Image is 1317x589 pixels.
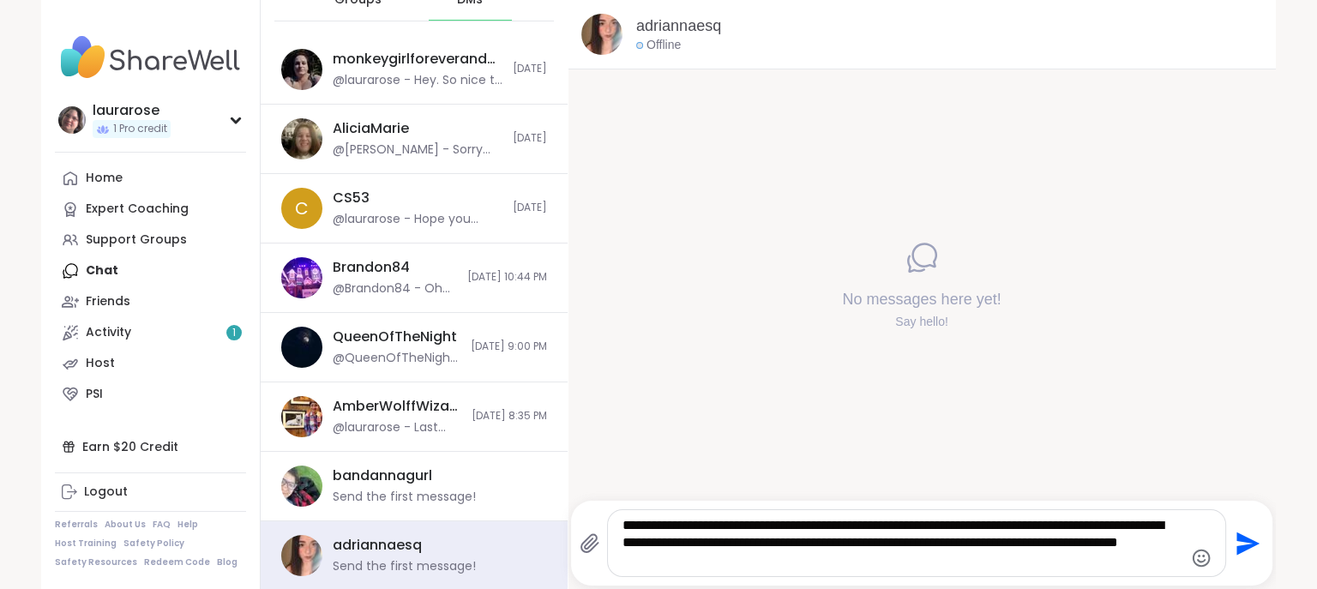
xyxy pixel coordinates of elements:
[55,477,246,508] a: Logout
[333,141,502,159] div: @[PERSON_NAME] - Sorry I've been quiet. Been getting through a [MEDICAL_DATA] like illness past f...
[86,231,187,249] div: Support Groups
[55,379,246,410] a: PSI
[55,538,117,550] a: Host Training
[333,419,461,436] div: @laurarose - Last night was an awesome sesh, thanks!
[55,556,137,568] a: Safety Resources
[281,327,322,368] img: https://sharewell-space-live.sfo3.digitaloceanspaces.com/user-generated/d7277878-0de6-43a2-a937-4...
[333,350,460,367] div: @QueenOfTheNight - Yes nice to meet you too
[1226,524,1265,562] button: Send
[471,340,547,354] span: [DATE] 9:00 PM
[513,201,547,215] span: [DATE]
[232,326,236,340] span: 1
[55,225,246,255] a: Support Groups
[55,286,246,317] a: Friends
[55,194,246,225] a: Expert Coaching
[93,101,171,120] div: laurarose
[281,49,322,90] img: https://sharewell-space-live.sfo3.digitaloceanspaces.com/user-generated/864d79a8-3070-4ad2-b16a-0...
[842,288,1001,310] h4: No messages here yet!
[58,106,86,134] img: laurarose
[153,519,171,531] a: FAQ
[217,556,238,568] a: Blog
[333,119,409,138] div: AliciaMarie
[281,257,322,298] img: https://sharewell-space-live.sfo3.digitaloceanspaces.com/user-generated/fdc651fc-f3db-4874-9fa7-0...
[55,431,246,462] div: Earn $20 Credit
[333,72,502,89] div: @laurarose - Hey. So nice to meet you and the furries. I really admire your strength and enjoyed ...
[472,409,547,424] span: [DATE] 8:35 PM
[86,355,115,372] div: Host
[333,328,457,346] div: QueenOfTheNight
[636,15,721,37] a: adriannaesq
[295,195,309,221] span: C
[86,170,123,187] div: Home
[55,27,246,87] img: ShareWell Nav Logo
[113,122,167,136] span: 1 Pro credit
[281,466,322,507] img: https://sharewell-space-live.sfo3.digitaloceanspaces.com/user-generated/f837f3be-89e4-4695-8841-a...
[333,536,422,555] div: adriannaesq
[177,519,198,531] a: Help
[123,538,184,550] a: Safety Policy
[55,317,246,348] a: Activity1
[281,535,322,576] img: https://sharewell-space-live.sfo3.digitaloceanspaces.com/user-generated/9d8b9718-2513-46ce-8b05-0...
[333,211,502,228] div: @laurarose - Hope you have a nice evening, or as a friend says, the beset one you can have
[636,37,681,54] div: Offline
[55,348,246,379] a: Host
[513,62,547,76] span: [DATE]
[333,558,476,575] div: Send the first message!
[86,201,189,218] div: Expert Coaching
[333,466,432,485] div: bandannagurl
[333,397,461,416] div: AmberWolffWizard
[842,313,1001,330] div: Say hello!
[622,517,1182,569] textarea: Type your message
[281,396,322,437] img: https://sharewell-space-live.sfo3.digitaloceanspaces.com/user-generated/9a5601ee-7e1f-42be-b53e-4...
[333,258,410,277] div: Brandon84
[581,14,622,55] img: https://sharewell-space-live.sfo3.digitaloceanspaces.com/user-generated/9d8b9718-2513-46ce-8b05-0...
[86,293,130,310] div: Friends
[333,50,502,69] div: monkeygirlforeverandever
[333,489,476,506] div: Send the first message!
[105,519,146,531] a: About Us
[86,386,103,403] div: PSI
[1191,548,1212,568] button: Emoji picker
[333,189,370,207] div: CS53
[333,280,457,298] div: @Brandon84 - Oh cool glad I helped
[84,484,128,501] div: Logout
[55,519,98,531] a: Referrals
[144,556,210,568] a: Redeem Code
[281,118,322,159] img: https://sharewell-space-live.sfo3.digitaloceanspaces.com/user-generated/ddf01a60-9946-47ee-892f-d...
[55,163,246,194] a: Home
[86,324,131,341] div: Activity
[513,131,547,146] span: [DATE]
[467,270,547,285] span: [DATE] 10:44 PM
